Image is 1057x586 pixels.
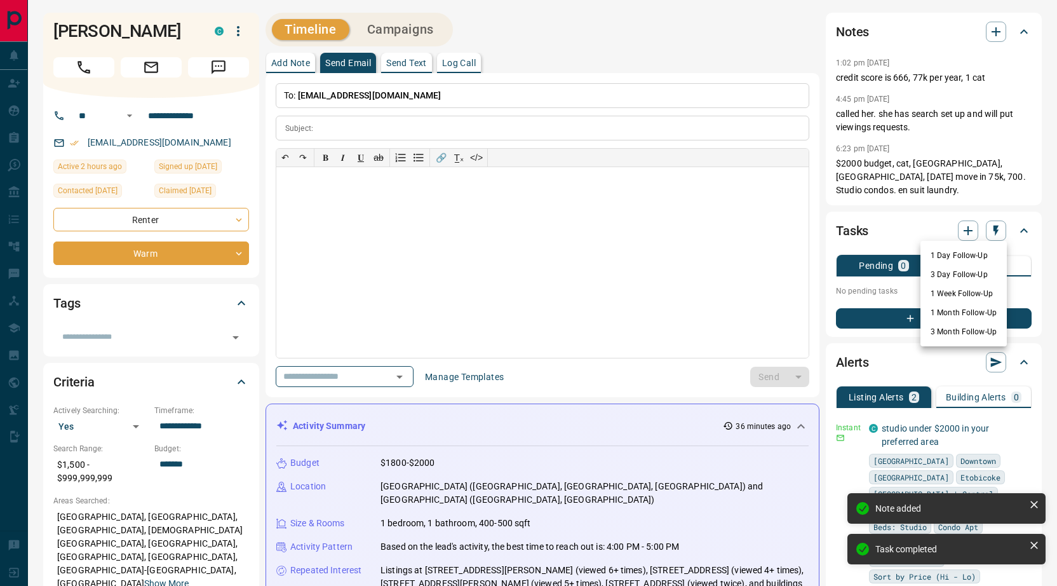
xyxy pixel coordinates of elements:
li: 3 Day Follow-Up [920,265,1007,284]
li: 1 Week Follow-Up [920,284,1007,303]
li: 1 Month Follow-Up [920,303,1007,322]
div: Task completed [875,544,1024,554]
li: 1 Day Follow-Up [920,246,1007,265]
li: 3 Month Follow-Up [920,322,1007,341]
div: Note added [875,503,1024,514]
